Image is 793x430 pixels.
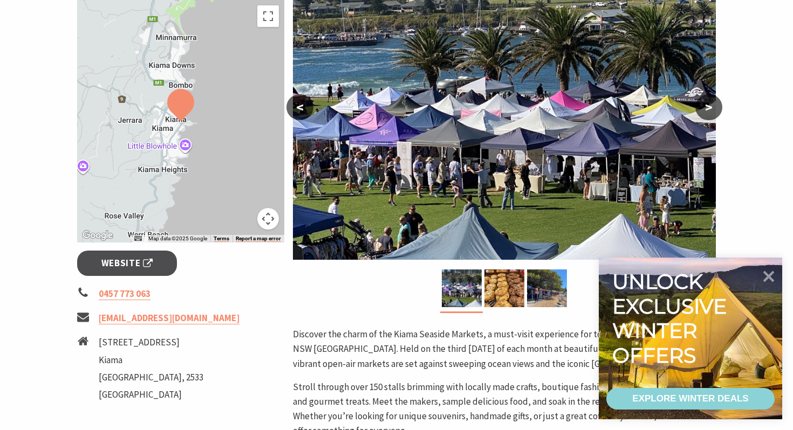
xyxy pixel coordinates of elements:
[632,388,748,410] div: EXPLORE WINTER DEALS
[695,94,722,120] button: >
[99,312,240,324] a: [EMAIL_ADDRESS][DOMAIN_NAME]
[293,327,716,371] p: Discover the charm of the Kiama Seaside Markets, a must-visit experience for tourists exploring t...
[99,288,151,300] a: 0457 773 063
[257,208,279,230] button: Map camera controls
[99,335,203,350] li: [STREET_ADDRESS]
[442,269,482,307] img: Kiama Seaside Market
[134,235,142,242] button: Keyboard shortcuts
[99,387,203,402] li: [GEOGRAPHIC_DATA]
[484,269,524,307] img: Market ptoduce
[286,94,313,120] button: <
[257,5,279,27] button: Toggle fullscreen view
[612,269,732,367] div: Unlock exclusive winter offers
[214,235,229,242] a: Terms
[80,228,115,242] a: Open this area in Google Maps (opens a new window)
[80,228,115,242] img: Google
[99,353,203,367] li: Kiama
[101,256,153,271] span: Website
[99,370,203,385] li: [GEOGRAPHIC_DATA], 2533
[606,388,775,410] a: EXPLORE WINTER DEALS
[527,269,567,307] img: market photo
[77,251,177,276] a: Website
[236,235,281,242] a: Report a map error
[148,235,207,241] span: Map data ©2025 Google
